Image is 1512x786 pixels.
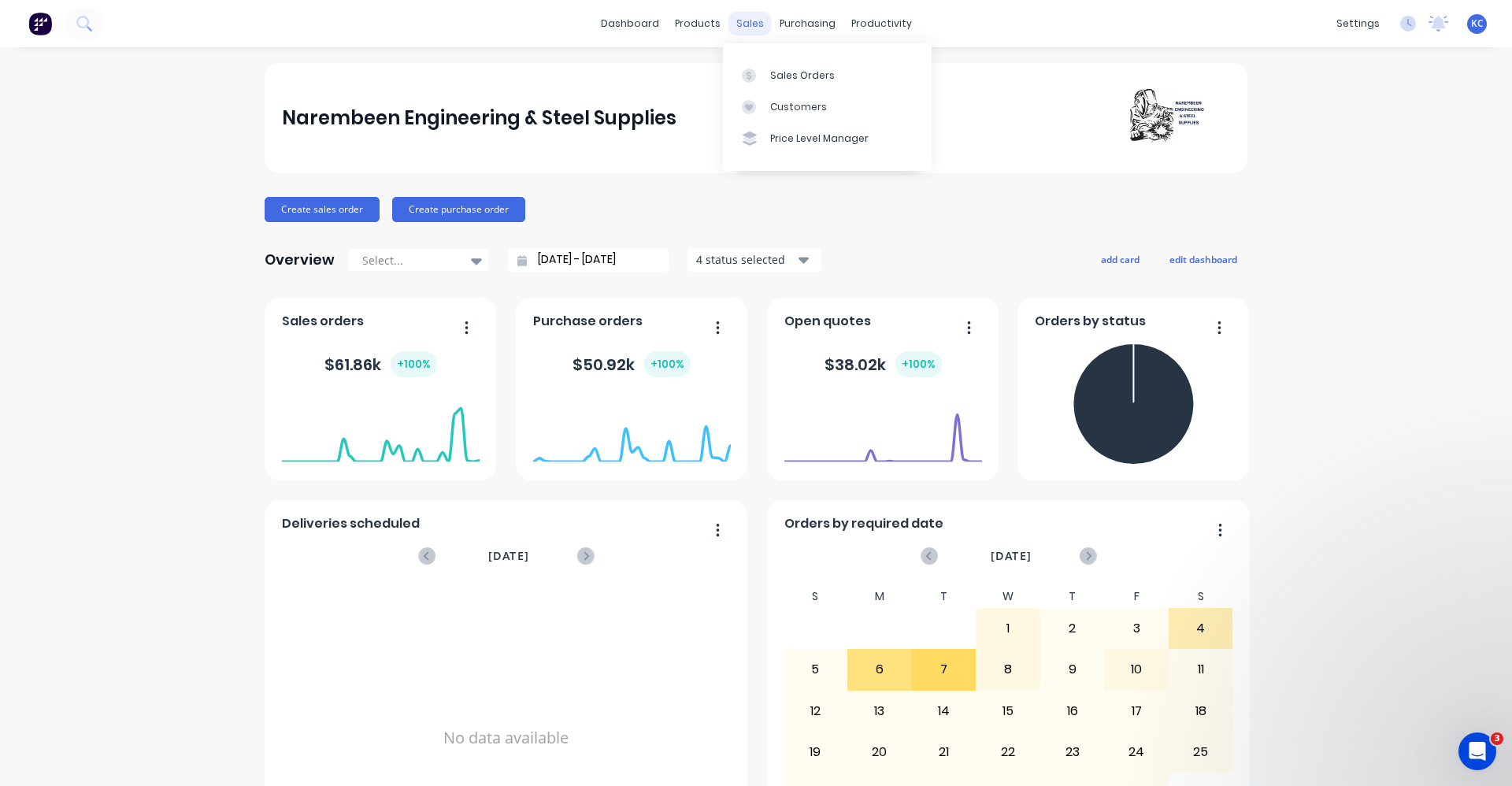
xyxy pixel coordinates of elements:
div: 3 [1105,609,1168,648]
div: 1 [976,609,1039,648]
div: 15 [976,691,1039,731]
div: 4 [1169,609,1232,648]
span: Deliveries scheduled [282,514,420,533]
div: Narembeen Engineering & Steel Supplies [282,102,676,134]
div: settings [1329,12,1388,35]
span: Hey [PERSON_NAME] 👋 Welcome to Factory! Take a look around, and if you have any questions just le... [56,172,864,185]
button: 4 status selected [687,248,821,272]
div: Customers [770,100,827,114]
div: T [912,585,976,608]
button: edit dashboard [1159,249,1247,269]
div: 5 [784,650,847,689]
div: Price Level Manager [770,132,869,146]
button: add card [1091,249,1150,269]
a: Price Level Manager [723,123,932,154]
div: 8 [976,650,1039,689]
div: 11 [1169,650,1232,689]
div: + 100 % [391,351,437,377]
div: + 100 % [895,351,942,377]
div: 16 [1041,691,1104,731]
span: Messages [87,531,148,542]
div: 12 [784,691,847,731]
div: W [976,585,1040,608]
div: • [DATE] [150,187,195,204]
div: 4 status selected [696,251,795,268]
span: Purchase orders [533,312,643,331]
div: Team [56,71,85,87]
div: 23 [1041,732,1104,772]
iframe: Intercom live chat [1458,732,1496,770]
div: 9 [1041,650,1104,689]
div: Sales Orders [770,69,835,83]
img: Profile image for Team [18,113,50,145]
div: 21 [913,732,976,772]
span: Help [263,531,288,542]
img: Profile image for Cathy [18,172,50,203]
button: Ask a question [87,443,229,475]
a: Sales Orders [723,59,932,91]
div: Overview [265,244,335,276]
div: + 100 % [644,351,691,377]
div: 14 [913,691,976,731]
span: KC [1471,17,1484,31]
div: $ 61.86k [324,351,437,377]
div: 7 [913,650,976,689]
div: [PERSON_NAME] [56,187,147,204]
div: $ 38.02k [825,351,942,377]
div: Close [276,6,305,35]
div: F [1104,585,1169,608]
span: Orders by status [1035,312,1146,331]
img: Factory [28,12,52,35]
div: $ 50.92k [573,351,691,377]
div: 2 [1041,609,1104,648]
img: Profile image for Team [18,55,50,87]
h1: Messages [117,7,202,34]
div: 20 [848,732,911,772]
button: Help [236,491,315,554]
a: dashboard [593,12,667,35]
div: Team [56,129,85,146]
img: Narembeen Engineering & Steel Supplies [1120,87,1230,150]
span: Open quotes [784,312,871,331]
button: Create sales order [265,197,380,222]
div: T [1040,585,1105,608]
div: 17 [1105,691,1168,731]
div: 22 [976,732,1039,772]
div: 19 [784,732,847,772]
div: • [DATE] [88,71,132,87]
div: sales [728,12,772,35]
div: 6 [848,650,911,689]
div: • [DATE] [88,129,132,146]
a: Customers [723,91,932,123]
div: 13 [848,691,911,731]
button: Create purchase order [392,197,525,222]
div: productivity [843,12,920,35]
div: products [667,12,728,35]
div: M [847,585,912,608]
span: 3 [1491,732,1503,745]
span: [DATE] [488,547,529,565]
span: Home [23,531,55,542]
div: 25 [1169,732,1232,772]
div: S [1169,585,1233,608]
button: News [157,491,236,554]
span: [DATE] [991,547,1032,565]
div: 24 [1105,732,1168,772]
div: S [784,585,848,608]
div: 18 [1169,691,1232,731]
span: Sales orders [282,312,364,331]
div: purchasing [772,12,843,35]
button: Messages [79,491,157,554]
div: 10 [1105,650,1168,689]
span: News [182,531,212,542]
